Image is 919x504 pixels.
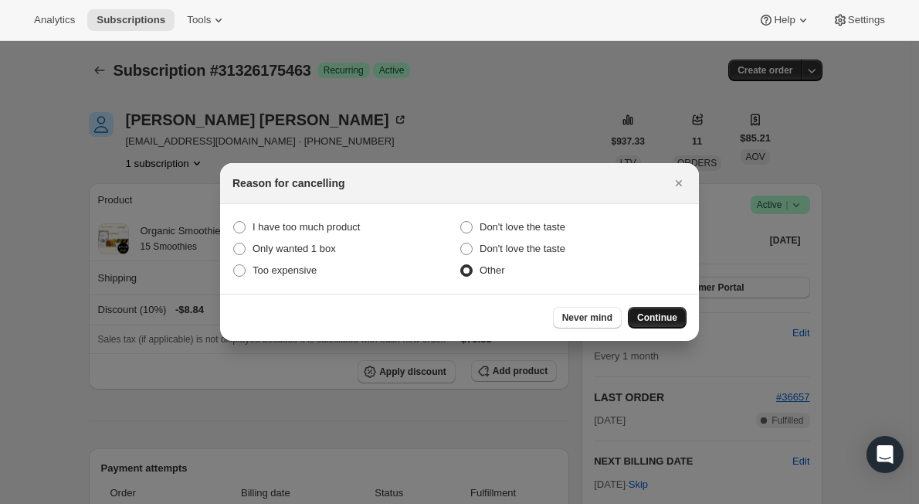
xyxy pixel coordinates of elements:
[637,312,677,324] span: Continue
[848,14,885,26] span: Settings
[774,14,795,26] span: Help
[823,9,894,31] button: Settings
[178,9,236,31] button: Tools
[668,172,690,194] button: Close
[87,9,175,31] button: Subscriptions
[253,264,317,276] span: Too expensive
[749,9,819,31] button: Help
[34,14,75,26] span: Analytics
[480,243,565,254] span: Don't love the taste
[97,14,165,26] span: Subscriptions
[562,312,612,324] span: Never mind
[187,14,211,26] span: Tools
[25,9,84,31] button: Analytics
[866,436,904,473] div: Open Intercom Messenger
[480,264,505,276] span: Other
[232,175,344,191] h2: Reason for cancelling
[253,221,360,233] span: I have too much product
[480,221,565,233] span: Don't love the taste
[553,307,622,329] button: Never mind
[628,307,687,329] button: Continue
[253,243,336,254] span: Only wanted 1 box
